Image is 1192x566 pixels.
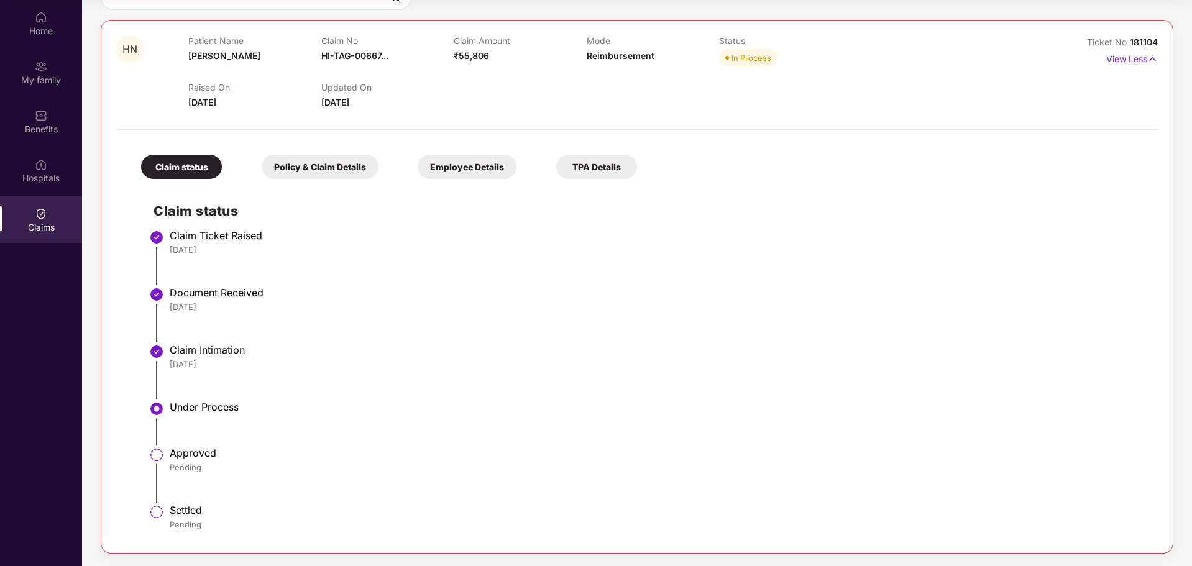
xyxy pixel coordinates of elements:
div: TPA Details [556,155,637,179]
img: svg+xml;base64,PHN2ZyBpZD0iSG9zcGl0YWxzIiB4bWxucz0iaHR0cDovL3d3dy53My5vcmcvMjAwMC9zdmciIHdpZHRoPS... [35,158,47,171]
p: Updated On [321,82,454,93]
h2: Claim status [154,201,1145,221]
img: svg+xml;base64,PHN2ZyBpZD0iQ2xhaW0iIHhtbG5zPSJodHRwOi8vd3d3LnczLm9yZy8yMDAwL3N2ZyIgd2lkdGg9IjIwIi... [35,208,47,220]
div: Pending [170,519,1145,530]
span: HI-TAG-00667... [321,50,388,61]
div: Policy & Claim Details [262,155,378,179]
p: Mode [587,35,719,46]
span: 181104 [1130,37,1158,47]
span: [DATE] [188,97,216,107]
div: Document Received [170,286,1145,299]
span: ₹55,806 [454,50,489,61]
div: Claim Intimation [170,344,1145,356]
p: Claim No [321,35,454,46]
p: Claim Amount [454,35,586,46]
div: Claim Ticket Raised [170,229,1145,242]
img: svg+xml;base64,PHN2ZyBpZD0iU3RlcC1BY3RpdmUtMzJ4MzIiIHhtbG5zPSJodHRwOi8vd3d3LnczLm9yZy8yMDAwL3N2Zy... [149,401,164,416]
div: [DATE] [170,301,1145,313]
span: [DATE] [321,97,349,107]
img: svg+xml;base64,PHN2ZyBpZD0iU3RlcC1Eb25lLTMyeDMyIiB4bWxucz0iaHR0cDovL3d3dy53My5vcmcvMjAwMC9zdmciIH... [149,230,164,245]
div: [DATE] [170,244,1145,255]
div: Claim status [141,155,222,179]
p: Patient Name [188,35,321,46]
div: Employee Details [418,155,516,179]
img: svg+xml;base64,PHN2ZyBpZD0iU3RlcC1QZW5kaW5nLTMyeDMyIiB4bWxucz0iaHR0cDovL3d3dy53My5vcmcvMjAwMC9zdm... [149,504,164,519]
span: Ticket No [1087,37,1130,47]
div: Approved [170,447,1145,459]
img: svg+xml;base64,PHN2ZyBpZD0iU3RlcC1Eb25lLTMyeDMyIiB4bWxucz0iaHR0cDovL3d3dy53My5vcmcvMjAwMC9zdmciIH... [149,287,164,302]
div: Under Process [170,401,1145,413]
p: View Less [1106,49,1158,66]
img: svg+xml;base64,PHN2ZyBpZD0iSG9tZSIgeG1sbnM9Imh0dHA6Ly93d3cudzMub3JnLzIwMDAvc3ZnIiB3aWR0aD0iMjAiIG... [35,11,47,24]
span: [PERSON_NAME] [188,50,260,61]
img: svg+xml;base64,PHN2ZyBpZD0iQmVuZWZpdHMiIHhtbG5zPSJodHRwOi8vd3d3LnczLm9yZy8yMDAwL3N2ZyIgd2lkdGg9Ij... [35,109,47,122]
img: svg+xml;base64,PHN2ZyBpZD0iU3RlcC1QZW5kaW5nLTMyeDMyIiB4bWxucz0iaHR0cDovL3d3dy53My5vcmcvMjAwMC9zdm... [149,447,164,462]
div: Pending [170,462,1145,473]
div: Settled [170,504,1145,516]
div: In Process [731,52,771,64]
div: [DATE] [170,358,1145,370]
img: svg+xml;base64,PHN2ZyB4bWxucz0iaHR0cDovL3d3dy53My5vcmcvMjAwMC9zdmciIHdpZHRoPSIxNyIgaGVpZ2h0PSIxNy... [1147,52,1158,66]
img: svg+xml;base64,PHN2ZyBpZD0iU3RlcC1Eb25lLTMyeDMyIiB4bWxucz0iaHR0cDovL3d3dy53My5vcmcvMjAwMC9zdmciIH... [149,344,164,359]
span: Reimbursement [587,50,654,61]
span: HN [122,44,137,55]
p: Raised On [188,82,321,93]
p: Status [719,35,851,46]
img: svg+xml;base64,PHN2ZyB3aWR0aD0iMjAiIGhlaWdodD0iMjAiIHZpZXdCb3g9IjAgMCAyMCAyMCIgZmlsbD0ibm9uZSIgeG... [35,60,47,73]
